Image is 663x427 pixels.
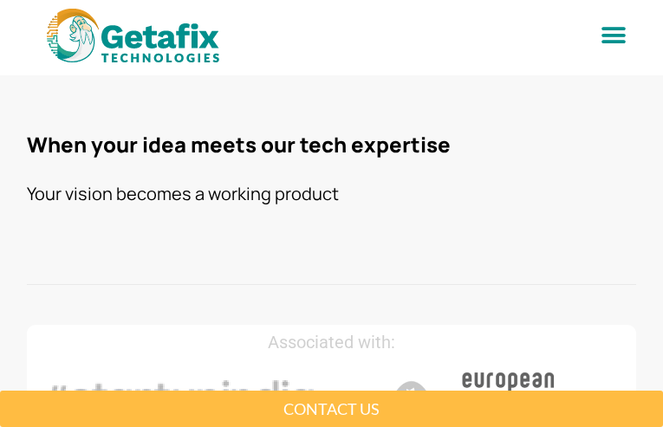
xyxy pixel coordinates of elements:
[594,16,633,55] div: Menu Toggle
[27,178,637,210] h3: Your vision becomes a working product
[36,333,628,351] h2: Associated with:
[283,401,380,417] span: CONTACT US
[27,128,637,160] h3: When your idea meets our tech expertise
[47,9,219,62] img: web and mobile application development company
